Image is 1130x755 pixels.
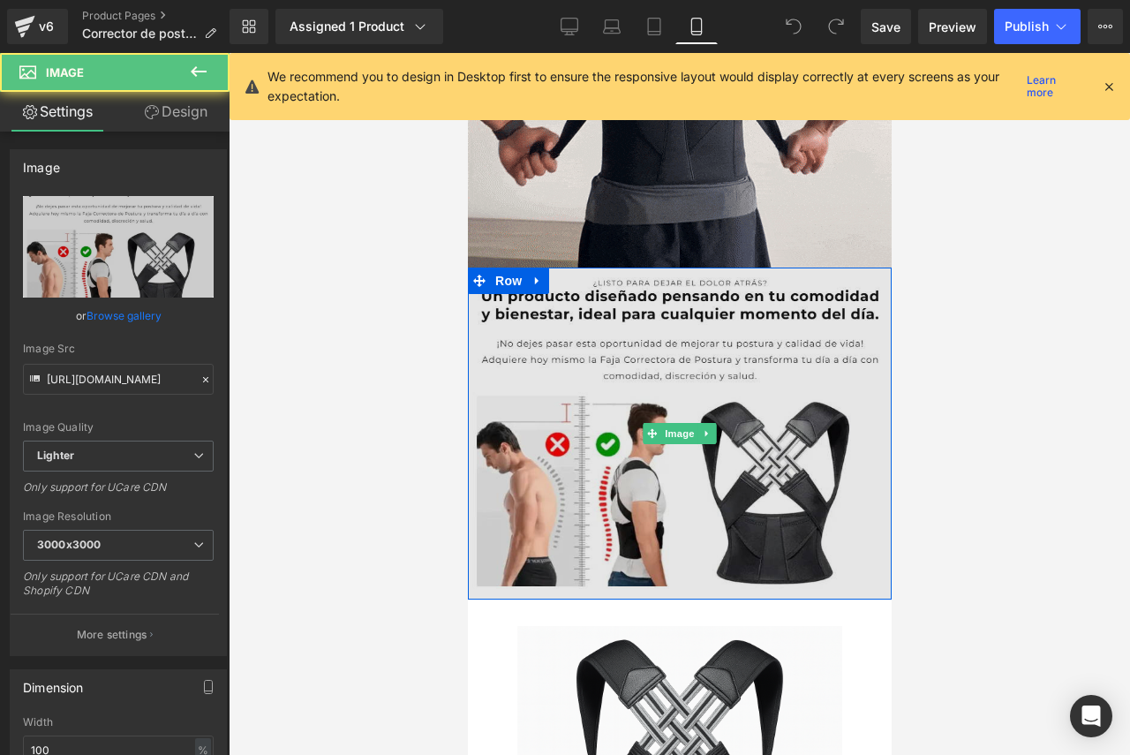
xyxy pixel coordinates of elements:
input: Link [23,364,214,395]
a: Browse gallery [87,300,162,331]
a: Laptop [591,9,633,44]
button: More [1088,9,1123,44]
button: Undo [776,9,811,44]
span: Image [193,370,230,391]
button: Publish [994,9,1081,44]
div: Image Src [23,343,214,355]
div: Width [23,716,214,729]
p: We recommend you to design in Desktop first to ensure the responsive layout would display correct... [267,67,1020,106]
div: Only support for UCare CDN [23,480,214,506]
div: or [23,306,214,325]
a: Mobile [675,9,718,44]
span: Preview [929,18,976,36]
b: Lighter [37,449,74,462]
p: More settings [77,627,147,643]
span: Save [871,18,900,36]
button: More settings [11,614,219,655]
a: Desktop [548,9,591,44]
b: 3000x3000 [37,538,101,551]
span: Publish [1005,19,1049,34]
span: Corrector de postura [82,26,197,41]
div: Image Quality [23,421,214,434]
span: Image [46,65,84,79]
div: Only support for UCare CDN and Shopify CDN [23,570,214,609]
div: Image Resolution [23,510,214,523]
a: Expand / Collapse [230,370,249,391]
div: v6 [35,15,57,38]
a: Preview [918,9,987,44]
div: Assigned 1 Product [290,18,429,35]
a: Learn more [1020,76,1088,97]
div: Open Intercom Messenger [1070,695,1112,737]
a: Design [118,92,233,132]
div: Image [23,150,60,175]
a: New Library [230,9,268,44]
a: v6 [7,9,68,44]
span: Row [23,215,58,241]
button: Redo [818,9,854,44]
a: Tablet [633,9,675,44]
a: Expand / Collapse [58,215,81,241]
div: Dimension [23,670,84,695]
a: Product Pages [82,9,230,23]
